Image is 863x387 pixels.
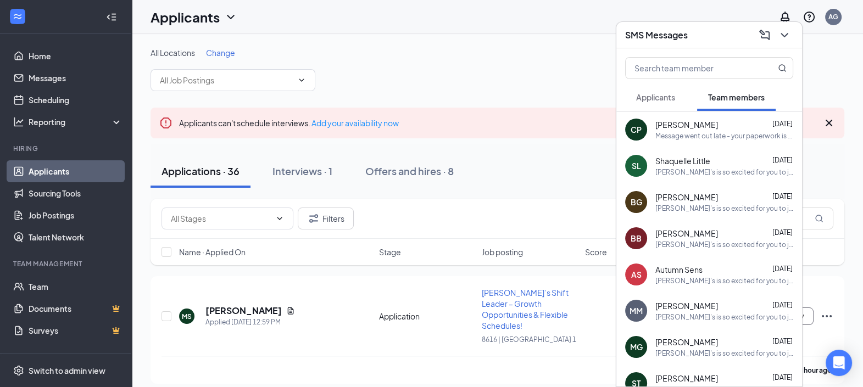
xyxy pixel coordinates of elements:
[29,226,123,248] a: Talent Network
[162,164,240,178] div: Applications · 36
[29,204,123,226] a: Job Postings
[151,48,195,58] span: All Locations
[179,246,246,257] span: Name · Applied On
[630,341,643,352] div: MG
[482,246,523,257] span: Job posting
[224,10,237,24] svg: ChevronDown
[106,12,117,23] svg: Collapse
[772,228,793,237] span: [DATE]
[815,214,823,223] svg: MagnifyingGlass
[29,45,123,67] a: Home
[626,58,756,78] input: Search team member
[776,26,793,44] button: ChevronDown
[756,26,773,44] button: ComposeMessage
[632,160,641,171] div: SL
[655,228,718,239] span: [PERSON_NAME]
[159,116,172,130] svg: Error
[655,204,793,213] div: [PERSON_NAME]'s is so excited for you to join our team! Do you know anyone else who might be inte...
[182,312,192,321] div: MS
[29,67,123,89] a: Messages
[29,365,105,376] div: Switch to admin view
[822,116,836,130] svg: Cross
[160,74,293,86] input: All Job Postings
[275,214,284,223] svg: ChevronDown
[307,212,320,225] svg: Filter
[298,207,354,229] button: Filter Filters
[772,156,793,164] span: [DATE]
[29,276,123,298] a: Team
[772,120,793,128] span: [DATE]
[379,246,401,257] span: Stage
[12,11,23,22] svg: WorkstreamLogo
[482,288,569,330] span: [PERSON_NAME]’s Shift Leader – Growth Opportunities & Flexible Schedules!
[631,124,642,135] div: CP
[585,246,607,257] span: Score
[13,365,24,376] svg: Settings
[778,10,792,24] svg: Notifications
[636,92,675,102] span: Applicants
[631,233,642,244] div: BB
[655,336,718,347] span: [PERSON_NAME]
[205,317,295,328] div: Applied [DATE] 12:59 PM
[655,300,718,311] span: [PERSON_NAME]
[630,305,643,316] div: MM
[365,164,454,178] div: Offers and hires · 8
[820,310,833,323] svg: Ellipses
[625,29,688,41] h3: SMS Messages
[655,192,718,203] span: [PERSON_NAME]
[297,76,306,85] svg: ChevronDown
[205,305,282,317] h5: [PERSON_NAME]
[655,264,703,275] span: Autumn Sens
[151,8,220,26] h1: Applicants
[655,349,793,358] div: [PERSON_NAME]'s is so excited for you to join our team! Do you know anyone else who might be inte...
[311,118,399,128] a: Add your availability now
[379,311,476,322] div: Application
[778,29,791,42] svg: ChevronDown
[655,167,793,177] div: [PERSON_NAME]'s is so excited for you to join our team! Do you know anyone else who might be inte...
[772,301,793,309] span: [DATE]
[29,298,123,319] a: DocumentsCrown
[286,306,295,315] svg: Document
[758,29,771,42] svg: ComposeMessage
[655,312,793,322] div: [PERSON_NAME]'s is so excited for you to join our team! Do you know anyone else who might be inte...
[655,373,718,384] span: [PERSON_NAME]
[795,366,832,374] b: an hour ago
[29,89,123,111] a: Scheduling
[826,350,852,376] div: Open Intercom Messenger
[655,276,793,285] div: [PERSON_NAME]'s is so excited for you to join our team! Do you know anyone else who might be inte...
[13,259,120,268] div: Team Management
[655,119,718,130] span: [PERSON_NAME]
[772,265,793,273] span: [DATE]
[206,48,235,58] span: Change
[29,160,123,182] a: Applicants
[272,164,332,178] div: Interviews · 1
[655,131,793,141] div: Message went out late - your paperwork is already complete - thank you!
[29,182,123,204] a: Sourcing Tools
[828,12,838,21] div: AG
[179,118,399,128] span: Applicants can't schedule interviews.
[655,155,710,166] span: Shaquelle Little
[778,64,787,72] svg: MagnifyingGlass
[13,116,24,127] svg: Analysis
[772,373,793,382] span: [DATE]
[29,319,123,341] a: SurveysCrown
[655,240,793,249] div: [PERSON_NAME]'s is so excited for you to join our team! Do you know anyone else who might be inte...
[772,192,793,200] span: [DATE]
[171,212,271,225] input: All Stages
[708,92,765,102] span: Team members
[772,337,793,345] span: [DATE]
[631,197,642,207] div: BG
[482,335,576,344] span: 8616 | [GEOGRAPHIC_DATA] 1
[29,116,123,127] div: Reporting
[13,144,120,153] div: Hiring
[631,269,642,280] div: AS
[803,10,816,24] svg: QuestionInfo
